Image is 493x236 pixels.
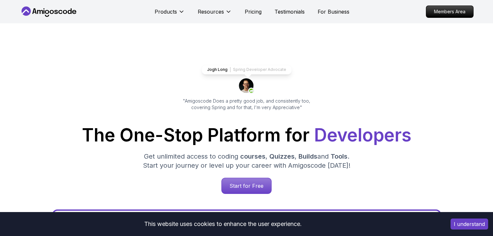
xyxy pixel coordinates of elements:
[245,8,262,16] a: Pricing
[314,124,411,146] span: Developers
[233,67,286,72] p: Spring Developer Advocate
[221,178,272,194] a: Start for Free
[138,152,356,170] p: Get unlimited access to coding , , and . Start your journey or level up your career with Amigosco...
[207,67,228,72] p: Jogh Long
[451,219,488,230] button: Accept cookies
[239,78,254,94] img: josh long
[426,6,473,17] p: Members Area
[269,152,295,160] span: Quizzes
[198,8,232,21] button: Resources
[240,152,265,160] span: courses
[318,8,349,16] a: For Business
[174,98,319,111] p: "Amigoscode Does a pretty good job, and consistently too, covering Spring and for that, I'm very ...
[426,6,474,18] a: Members Area
[299,152,317,160] span: Builds
[331,152,347,160] span: Tools
[5,217,441,231] div: This website uses cookies to enhance the user experience.
[222,178,271,194] p: Start for Free
[198,8,224,16] p: Resources
[155,8,177,16] p: Products
[25,126,468,144] h1: The One-Stop Platform for
[275,8,305,16] a: Testimonials
[155,8,185,21] button: Products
